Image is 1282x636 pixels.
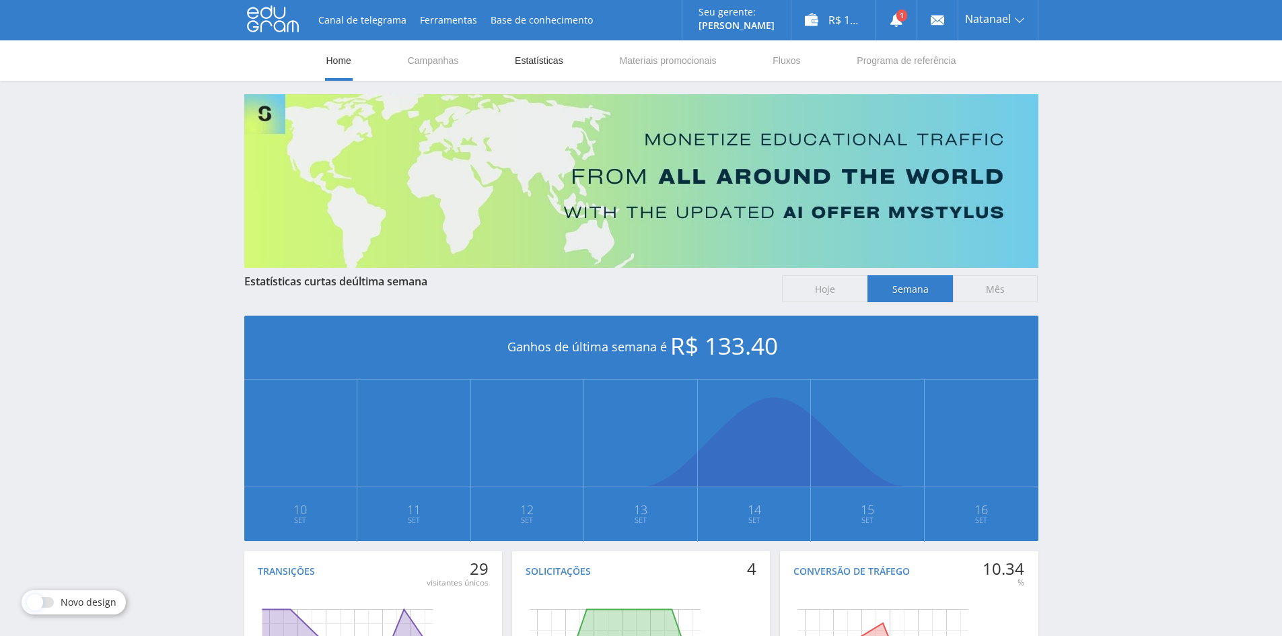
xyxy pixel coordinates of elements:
[245,515,357,526] span: Set
[618,40,717,81] a: Materiais promocionais
[244,94,1038,268] img: Banner
[782,275,867,302] span: Hoje
[699,515,810,526] span: Set
[983,559,1024,578] div: 10.34
[358,504,470,515] span: 11
[747,559,756,578] div: 4
[699,504,810,515] span: 14
[472,504,583,515] span: 12
[699,20,775,31] p: [PERSON_NAME]
[925,504,1038,515] span: 16
[585,504,697,515] span: 13
[526,566,591,577] div: Solicitações
[325,40,353,81] a: Home
[983,577,1024,588] div: %
[585,515,697,526] span: Set
[855,40,957,81] a: Programa de referência
[427,577,489,588] div: visitantes únicos
[358,515,470,526] span: Set
[793,566,910,577] div: Conversão de tráfego
[670,330,778,361] span: R$ 133.40
[258,566,315,577] div: Transições
[244,316,1038,380] div: Ganhos de última semana é
[812,515,923,526] span: Set
[406,40,460,81] a: Campanhas
[953,275,1038,302] span: Mês
[771,40,802,81] a: Fluxos
[925,515,1038,526] span: Set
[513,40,565,81] a: Estatísticas
[352,274,427,289] span: última semana
[867,275,953,302] span: Semana
[965,13,1011,24] span: Natanael
[245,504,357,515] span: 10
[244,275,769,287] div: Estatísticas curtas de
[61,597,116,608] span: Novo design
[427,559,489,578] div: 29
[699,7,775,17] p: Seu gerente:
[812,504,923,515] span: 15
[472,515,583,526] span: Set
